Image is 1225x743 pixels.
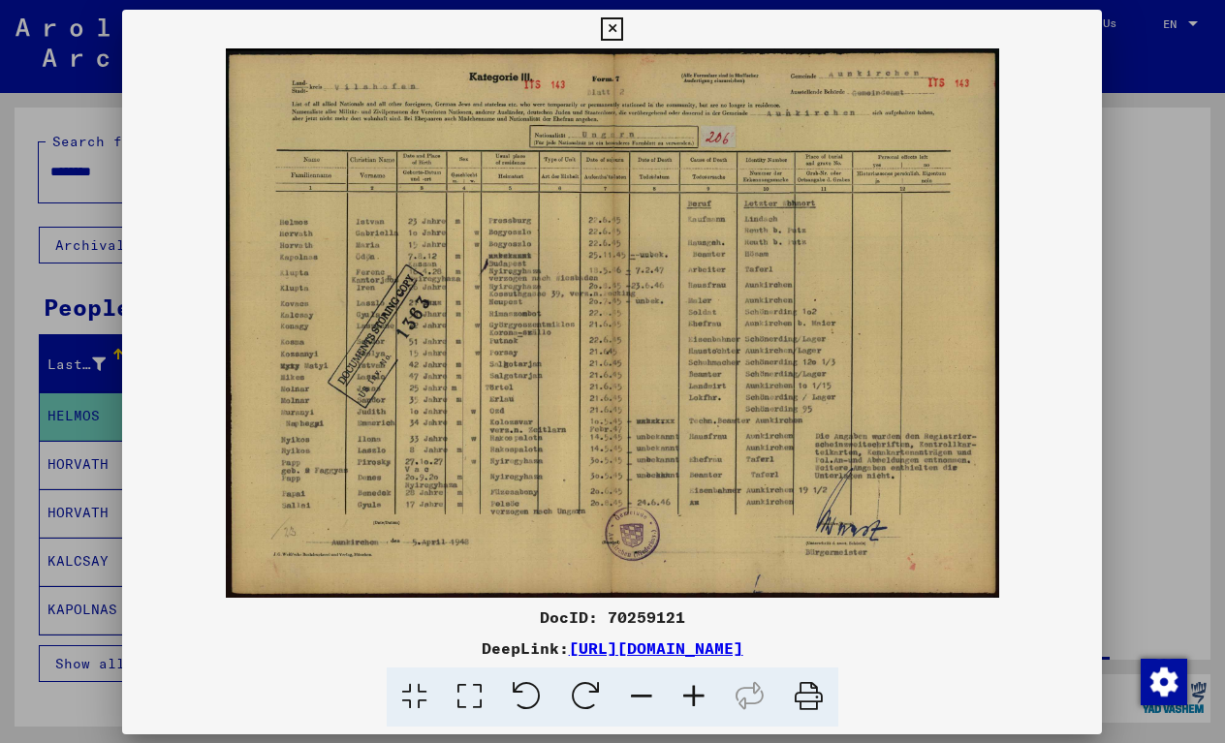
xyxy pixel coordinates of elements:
a: [URL][DOMAIN_NAME] [569,638,743,658]
div: DocID: 70259121 [122,605,1102,629]
div: DeepLink: [122,636,1102,660]
div: Change consent [1140,658,1186,704]
img: Change consent [1141,659,1187,705]
img: 001.jpg [122,48,1102,598]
